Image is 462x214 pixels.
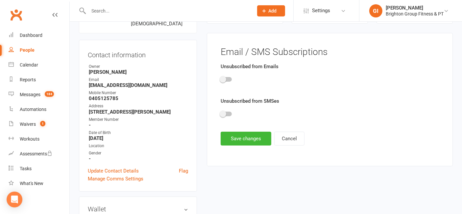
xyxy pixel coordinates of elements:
[9,72,69,87] a: Reports
[20,121,36,127] div: Waivers
[89,69,188,75] strong: [PERSON_NAME]
[9,43,69,58] a: People
[88,49,188,59] h3: Contact information
[88,205,188,213] h3: Wallet
[89,122,188,128] strong: -
[20,92,40,97] div: Messages
[89,135,188,141] strong: [DATE]
[7,192,22,207] div: Open Intercom Messenger
[20,151,52,156] div: Assessments
[89,64,188,70] div: Owner
[9,161,69,176] a: Tasks
[20,62,38,67] div: Calendar
[89,156,188,162] strong: -
[221,132,271,146] button: Save changes
[369,4,382,17] div: GI
[89,117,188,123] div: Member Number
[221,47,439,57] h3: Email / SMS Subscriptions
[20,181,43,186] div: What's New
[89,95,188,101] strong: 0405125785
[221,97,279,105] label: Unsubscribed from SMSes
[20,33,42,38] div: Dashboard
[89,103,188,109] div: Address
[131,21,182,27] span: [DEMOGRAPHIC_DATA]
[8,7,24,23] a: Clubworx
[40,121,45,126] span: 1
[89,109,188,115] strong: [STREET_ADDRESS][PERSON_NAME]
[9,58,69,72] a: Calendar
[86,6,249,15] input: Search...
[257,5,285,16] button: Add
[20,136,39,142] div: Workouts
[88,175,143,183] a: Manage Comms Settings
[20,107,46,112] div: Automations
[88,167,139,175] a: Update Contact Details
[312,3,330,18] span: Settings
[45,91,54,97] span: 184
[179,167,188,175] a: Flag
[20,77,36,82] div: Reports
[386,11,444,17] div: Brighton Group Fitness & PT
[20,47,35,53] div: People
[9,147,69,161] a: Assessments
[221,63,279,70] label: Unsubscribed from Emails
[9,176,69,191] a: What's New
[89,150,188,156] div: Gender
[89,90,188,96] div: Mobile Number
[89,77,188,83] div: Email
[386,5,444,11] div: [PERSON_NAME]
[9,102,69,117] a: Automations
[89,143,188,149] div: Location
[9,28,69,43] a: Dashboard
[9,117,69,132] a: Waivers 1
[269,8,277,13] span: Add
[89,82,188,88] strong: [EMAIL_ADDRESS][DOMAIN_NAME]
[20,166,32,171] div: Tasks
[9,132,69,147] a: Workouts
[274,132,304,146] button: Cancel
[9,87,69,102] a: Messages 184
[89,130,188,136] div: Date of Birth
